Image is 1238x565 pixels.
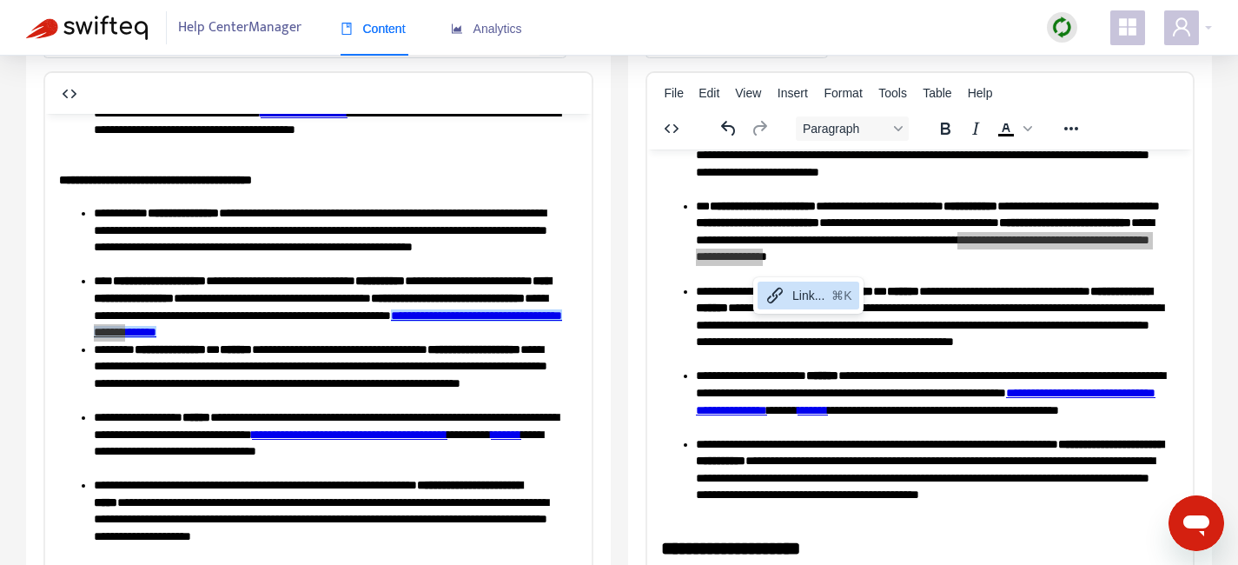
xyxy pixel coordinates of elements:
span: Format [824,86,862,100]
span: user [1171,17,1192,37]
button: Undo [713,116,743,141]
span: Analytics [451,22,522,36]
button: Italic [960,116,990,141]
span: appstore [1117,17,1138,37]
span: File [664,86,684,100]
div: Text color Black [990,116,1034,141]
span: Help [968,86,993,100]
span: book [341,23,353,35]
div: ⌘K [831,285,851,306]
img: sync.dc5367851b00ba804db3.png [1051,17,1073,38]
button: Block Paragraph [795,116,908,141]
button: Reveal or hide additional toolbar items [1056,116,1085,141]
div: Link... [792,285,824,306]
span: Paragraph [802,122,887,136]
span: area-chart [451,23,463,35]
span: Edit [698,86,719,100]
span: Content [341,22,406,36]
span: Tools [878,86,907,100]
iframe: Button to launch messaging window [1168,495,1224,551]
span: Help Center Manager [178,11,301,44]
span: Insert [778,86,808,100]
button: Redo [744,116,773,141]
img: Swifteq [26,16,148,40]
div: Link... [758,282,859,309]
span: View [735,86,761,100]
button: Bold [930,116,959,141]
span: Table [923,86,951,100]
